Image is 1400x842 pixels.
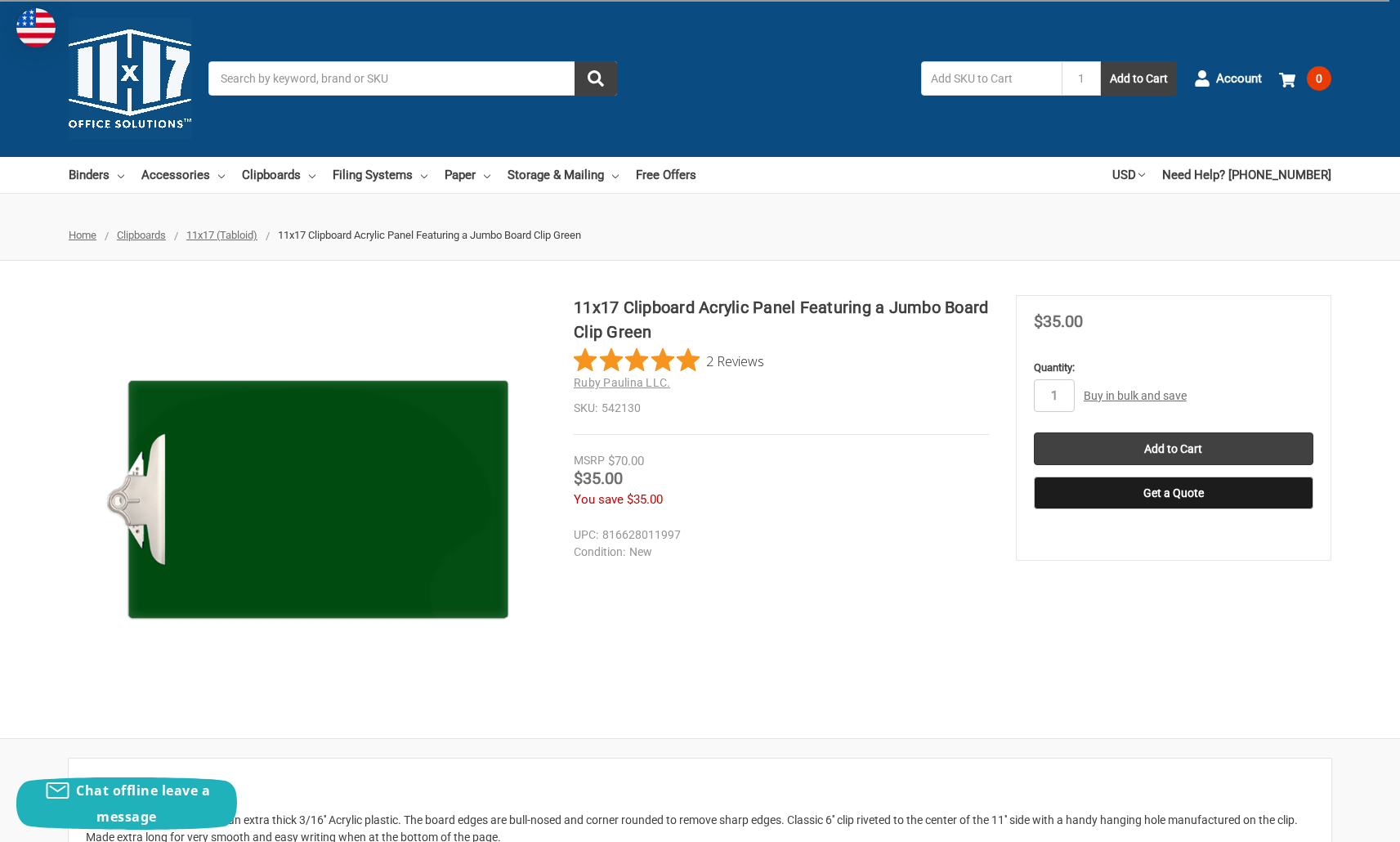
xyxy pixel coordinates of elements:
[608,454,644,468] span: $70.00
[1194,57,1262,100] a: Account
[1216,69,1262,88] span: Account
[706,348,764,373] span: 2 Reviews
[574,526,598,544] dt: UPC:
[1084,389,1187,402] a: Buy in bulk and save
[574,452,605,469] div: MSRP
[574,544,625,561] dt: Condition:
[16,777,237,830] button: Chat offline leave a message
[574,400,989,417] dd: 542130
[627,492,663,507] span: $35.00
[69,229,96,241] a: Home
[16,8,56,47] img: duty and tax information for United States
[186,229,257,241] a: 11x17 (Tabloid)
[69,157,124,193] a: Binders
[574,348,764,373] button: Rated 5 out of 5 stars from 2 reviews. Jump to reviews.
[1034,311,1083,331] span: $35.00
[574,468,623,488] span: $35.00
[574,492,624,507] span: You save
[76,782,210,826] span: Chat offline leave a message
[1034,432,1313,465] input: Add to Cart
[278,229,581,241] span: 11x17 Clipboard Acrylic Panel Featuring a Jumbo Board Clip Green
[333,157,427,193] a: Filing Systems
[1112,157,1145,193] a: USD
[141,157,225,193] a: Accessories
[636,157,696,193] a: Free Offers
[574,376,670,389] a: Ruby Paulina LLC.
[508,157,619,193] a: Storage & Mailing
[574,526,982,544] dd: 816628011997
[1034,360,1313,376] label: Quantity:
[921,61,1062,96] input: Add SKU to Cart
[1162,157,1331,193] a: Need Help? [PHONE_NUMBER]
[1279,57,1331,100] a: 0
[104,295,512,704] img: 11x17 Clipboard Acrylic Panel Featuring a Jumbo Board Clip Green
[208,61,617,96] input: Search by keyword, brand or SKU
[1034,477,1313,509] button: Get a Quote
[117,229,166,241] a: Clipboards
[574,400,597,417] dt: SKU:
[445,157,490,193] a: Paper
[242,157,315,193] a: Clipboards
[574,295,989,344] h1: 11x17 Clipboard Acrylic Panel Featuring a Jumbo Board Clip Green
[1101,61,1177,96] button: Add to Cart
[1307,66,1331,91] span: 0
[574,544,982,561] dd: New
[86,776,1314,800] h2: Description
[1265,798,1400,842] iframe: Google Customer Reviews
[69,17,191,140] img: 11x17.com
